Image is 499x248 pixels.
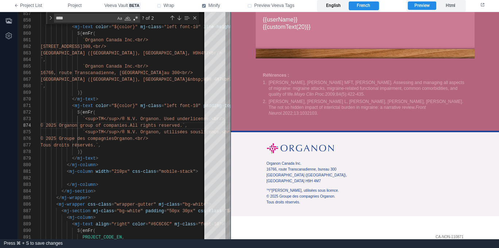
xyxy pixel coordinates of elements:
span: ( [93,228,96,233]
div: Use Regular Expression (⌥⌘R) [132,15,139,22]
span: "50px 30px" [167,209,196,214]
span: beta [128,3,141,9]
span: enFr [82,228,93,233]
label: English [318,1,348,10]
div: ? of 2 [141,14,168,23]
div: 888 [18,214,31,221]
span: = [180,202,182,207]
div: 875 [18,129,31,136]
span: mj-text [75,103,93,108]
span: "210px" [111,169,129,174]
span: Minify [208,3,220,9]
span: "${color}" [111,24,138,30]
div: 890 [18,228,31,234]
span: licence.<br/> [201,130,235,135]
span: , [43,57,46,62]
div: 858 [18,17,31,24]
span: "${color}" [111,103,138,108]
div: Previous Match (⇧Enter) [169,15,175,21]
span: < [72,103,74,108]
span: mj-wrapper [62,195,88,201]
span: ( [93,110,96,115]
iframe: preview [231,12,499,239]
span: , [122,235,124,240]
span: `Organon Canada Inc.<br/> [82,64,148,69]
span: "bg-white" [182,202,209,207]
span: > [93,189,96,194]
div: 881 [18,168,31,175]
span: = [196,222,198,227]
div: 889 [18,221,31,228]
span: ${ [77,31,82,36]
span: align [96,222,109,227]
span: </ [67,163,72,168]
span: ${ [77,110,82,115]
span: Veeva Vault [104,3,140,9]
span: mj-class [159,202,180,207]
span: = [109,103,111,108]
span: padding [146,209,164,214]
span: "#6C6C6C" [148,222,172,227]
div: 880 [18,162,31,168]
span: mj-class [140,24,162,30]
span: mj-column [72,163,96,168]
span: mj-text [75,222,93,227]
span: `Organon Canada Inc.<br/> [82,38,148,43]
span: = [109,222,111,227]
span: enFr [82,31,93,36]
span: < [72,24,74,30]
span: color [132,222,146,227]
div: 865 [18,63,31,70]
span: </ [72,97,77,102]
span: mj-class [174,222,196,227]
span: Preview Veeva Tags [254,3,294,9]
span: , [185,123,187,128]
div: 886 [18,201,31,208]
span: > [196,169,198,174]
div: 872 [18,109,31,116]
div: Toggle Replace [47,12,54,24]
span: "right" [111,222,129,227]
span: </ [62,189,67,194]
span: color [96,24,109,30]
div: 884 [18,188,31,195]
span: mj-section [64,209,90,214]
span: Wrap [163,3,174,9]
div: 863 [18,50,31,57]
span: "left font-10" [164,103,201,108]
span: )} [77,149,82,154]
span: All rights reserved.` [130,123,185,128]
span: mj-text [77,97,96,102]
span: color [96,103,109,108]
span: "wrapper-gutter" [114,202,156,207]
span: au 300<br/> [164,70,193,76]
span: © 2025 Organon group of companies. [40,123,130,128]
div: 873 [18,116,31,122]
label: Html [436,1,464,10]
div: 867 [18,76,31,83]
div: 882 [18,175,31,182]
span: = [161,103,164,108]
span: license.<br/> [190,117,224,122]
span: < [72,222,74,227]
span: > [96,97,98,102]
div: CA‑NON‑110871 [36,222,233,228]
span: `<sup>TM</sup>/® N.V. Organon, utilisées sous [82,130,201,135]
span: "bg-white" [117,209,143,214]
span: > [93,215,96,220]
span: = [161,24,164,30]
div: 891 [18,234,31,241]
span: , [98,143,101,148]
div: 879 [18,155,31,162]
textarea: Find [54,14,116,22]
span: css-class [132,169,156,174]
